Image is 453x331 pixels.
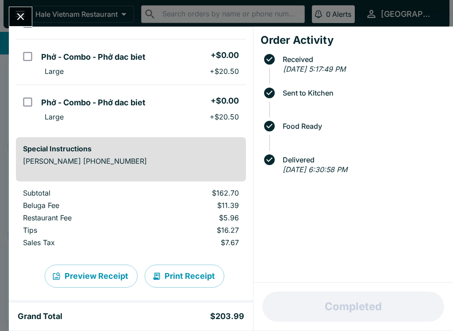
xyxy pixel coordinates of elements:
h5: Phở - Combo - Phở dac biet [41,97,146,108]
em: [DATE] 5:17:49 PM [283,65,346,73]
button: Close [9,7,32,26]
h5: Phở - Combo - Phở dac biet [41,52,146,62]
span: Delivered [278,156,446,164]
p: Sales Tax [23,238,134,247]
h4: Order Activity [261,34,446,47]
h5: Grand Total [18,311,62,322]
button: Print Receipt [145,265,224,288]
h5: + $0.00 [211,96,239,106]
p: Beluga Fee [23,201,134,210]
p: $162.70 [148,189,239,197]
p: Large [45,67,64,76]
p: Tips [23,226,134,235]
span: Received [278,55,446,63]
p: $5.96 [148,213,239,222]
h5: + $0.00 [211,50,239,61]
p: $7.67 [148,238,239,247]
button: Preview Receipt [45,265,138,288]
span: Sent to Kitchen [278,89,446,97]
p: Large [45,112,64,121]
h6: Special Instructions [23,144,239,153]
p: Subtotal [23,189,134,197]
p: $16.27 [148,226,239,235]
p: Restaurant Fee [23,213,134,222]
p: $11.39 [148,201,239,210]
em: [DATE] 6:30:58 PM [283,165,347,174]
span: Food Ready [278,122,446,130]
p: [PERSON_NAME] [PHONE_NUMBER] [23,157,239,165]
table: orders table [16,189,246,250]
p: + $20.50 [210,67,239,76]
h5: $203.99 [210,311,244,322]
p: + $20.50 [210,112,239,121]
